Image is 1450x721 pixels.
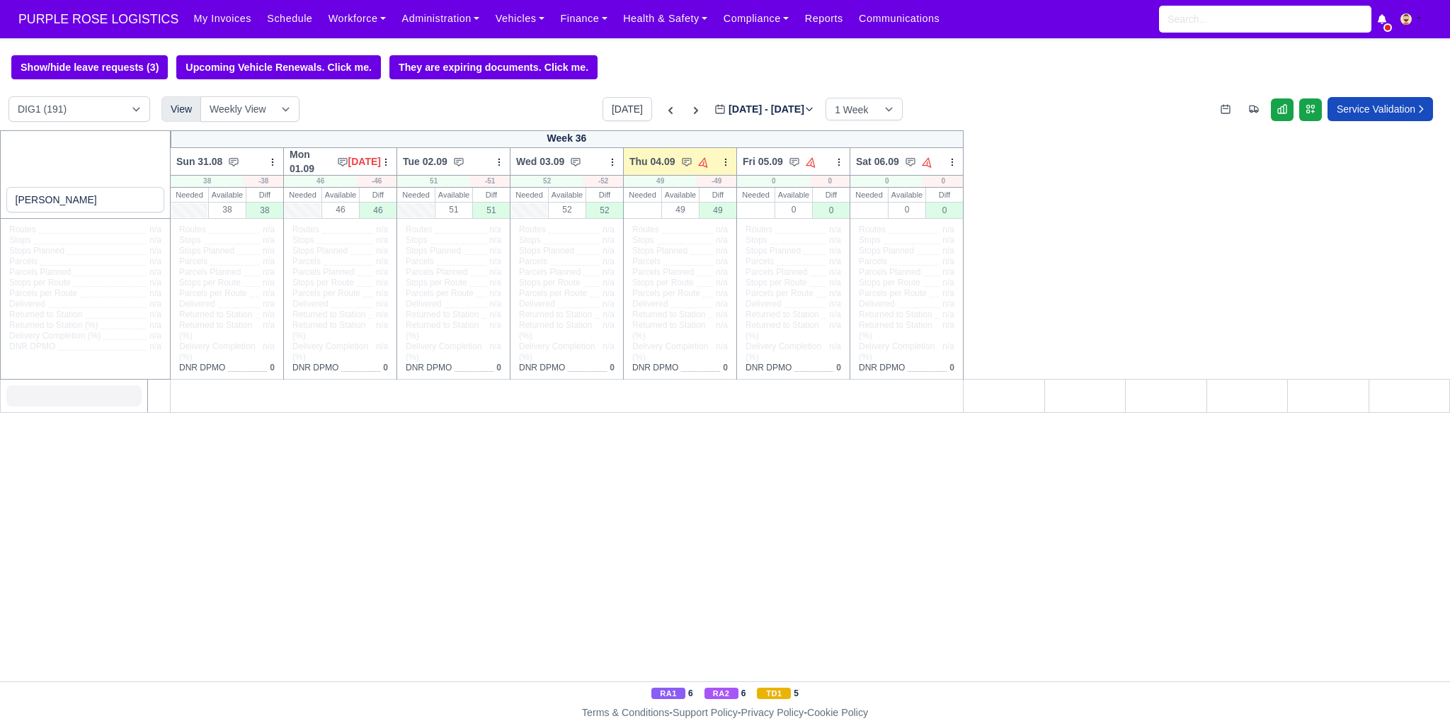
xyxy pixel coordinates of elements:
[473,202,510,218] div: 51
[376,320,388,330] span: n/a
[889,202,925,217] div: 0
[610,363,615,373] span: 0
[632,267,694,278] span: Parcels Planned
[149,267,161,277] span: n/a
[586,188,623,202] div: Diff
[519,267,581,278] span: Parcels Planned
[179,278,241,288] span: Stops per Route
[406,310,479,320] span: Returned to Station
[263,299,275,309] span: n/a
[737,188,775,202] div: Needed
[942,267,954,277] span: n/a
[519,341,597,363] span: Delivery Completion (%)
[292,256,321,267] span: Parcels
[582,707,669,718] a: Terms & Conditions
[519,320,597,341] span: Returned to Station (%)
[9,341,55,352] span: DNR DPMO
[519,310,592,320] span: Returned to Station
[179,310,252,320] span: Returned to Station
[829,288,841,298] span: n/a
[519,256,547,267] span: Parcels
[651,688,685,699] span: RA1
[489,225,501,234] span: n/a
[321,705,1129,721] div: - - -
[624,188,661,202] div: Needed
[519,225,546,235] span: Routes
[829,278,841,288] span: n/a
[489,267,501,277] span: n/a
[741,707,804,718] a: Privacy Policy
[746,267,807,278] span: Parcels Planned
[263,310,275,319] span: n/a
[397,188,435,202] div: Needed
[697,176,736,187] div: -49
[510,176,583,187] div: 52
[746,341,823,363] span: Delivery Completion (%)
[9,288,77,299] span: Parcels per Route
[942,288,954,298] span: n/a
[149,299,161,309] span: n/a
[246,188,283,202] div: Diff
[171,188,208,202] div: Needed
[397,176,470,187] div: 51
[586,202,623,218] div: 52
[673,707,738,718] a: Support Policy
[1328,97,1433,121] a: Service Validation
[926,202,963,218] div: 0
[603,341,615,351] span: n/a
[489,256,501,266] span: n/a
[292,341,370,363] span: Delivery Completion (%)
[603,97,652,121] button: [DATE]
[179,299,215,310] span: Delivered
[632,341,710,363] span: Delivery Completion (%)
[632,288,700,299] span: Parcels per Route
[632,363,678,373] span: DNR DPMO
[376,299,388,309] span: n/a
[829,320,841,330] span: n/a
[259,5,320,33] a: Schedule
[716,235,728,245] span: n/a
[942,256,954,266] span: n/a
[688,688,693,699] strong: 6
[406,225,433,235] span: Routes
[859,288,927,299] span: Parcels per Route
[376,278,388,288] span: n/a
[859,363,905,373] span: DNR DPMO
[716,299,728,309] span: n/a
[704,688,738,699] span: RA2
[489,288,501,298] span: n/a
[737,176,810,187] div: 0
[263,235,275,245] span: n/a
[9,225,36,235] span: Routes
[292,235,314,246] span: Stops
[662,202,699,217] div: 49
[488,5,553,33] a: Vehicles
[292,363,338,373] span: DNR DPMO
[179,235,201,246] span: Stops
[406,256,434,267] span: Parcels
[519,235,541,246] span: Stops
[149,246,161,256] span: n/a
[700,202,736,218] div: 49
[942,320,954,330] span: n/a
[179,288,247,299] span: Parcels per Route
[9,246,64,256] span: Stops Planned
[489,310,501,319] span: n/a
[850,188,888,202] div: Needed
[179,246,234,256] span: Stops Planned
[406,320,484,341] span: Returned to Station (%)
[406,363,452,373] span: DNR DPMO
[209,202,246,217] div: 38
[850,176,923,187] div: 0
[376,310,388,319] span: n/a
[807,707,868,718] a: Cookie Policy
[179,341,257,363] span: Delivery Completion (%)
[149,256,161,266] span: n/a
[716,256,728,266] span: n/a
[810,176,850,187] div: 0
[6,187,165,212] input: Search contractors...
[603,310,615,319] span: n/a
[179,320,257,341] span: Returned to Station (%)
[949,363,954,373] span: 0
[775,188,812,202] div: Available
